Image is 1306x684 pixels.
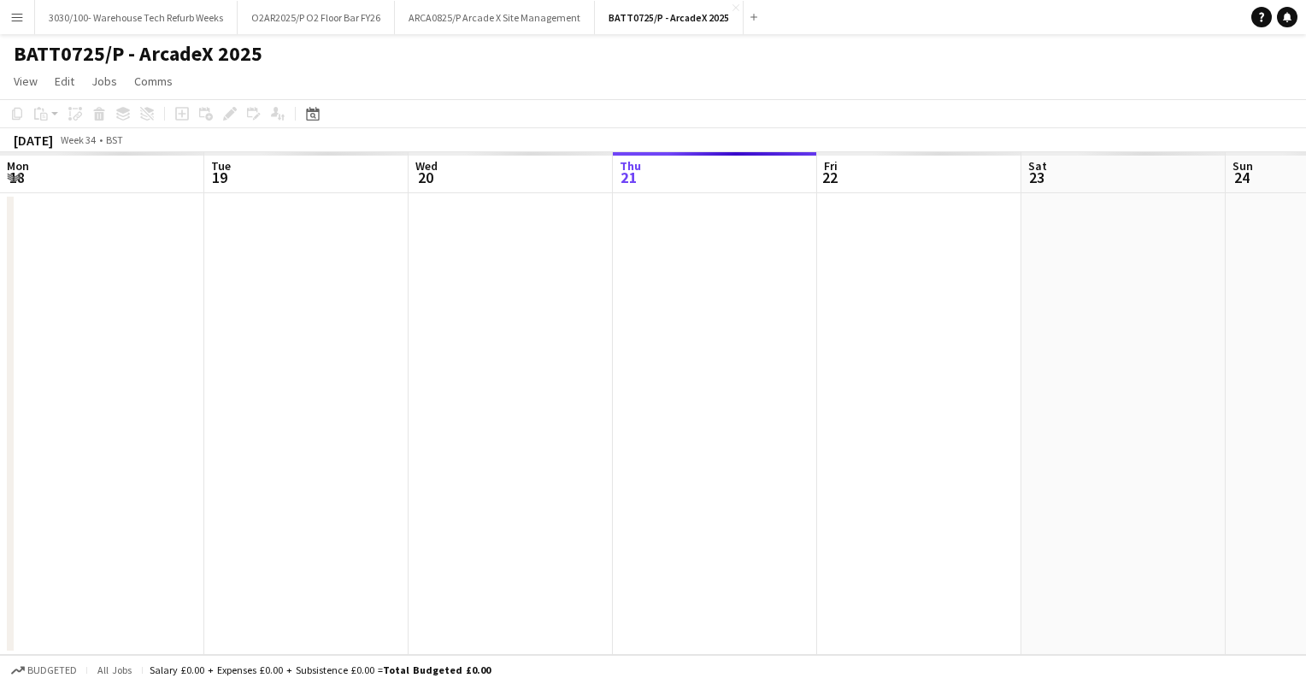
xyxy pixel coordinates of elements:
[7,158,29,174] span: Mon
[821,168,838,187] span: 22
[35,1,238,34] button: 3030/100- Warehouse Tech Refurb Weeks
[211,158,231,174] span: Tue
[134,74,173,89] span: Comms
[106,133,123,146] div: BST
[1026,168,1047,187] span: 23
[595,1,744,34] button: BATT0725/P - ArcadeX 2025
[1232,158,1253,174] span: Sun
[127,70,179,92] a: Comms
[209,168,231,187] span: 19
[14,41,262,67] h1: BATT0725/P - ArcadeX 2025
[1028,158,1047,174] span: Sat
[9,661,79,680] button: Budgeted
[48,70,81,92] a: Edit
[620,158,641,174] span: Thu
[14,132,53,149] div: [DATE]
[91,74,117,89] span: Jobs
[55,74,74,89] span: Edit
[7,70,44,92] a: View
[1230,168,1253,187] span: 24
[824,158,838,174] span: Fri
[617,168,641,187] span: 21
[85,70,124,92] a: Jobs
[14,74,38,89] span: View
[94,663,135,676] span: All jobs
[238,1,395,34] button: O2AR2025/P O2 Floor Bar FY26
[56,133,99,146] span: Week 34
[383,663,491,676] span: Total Budgeted £0.00
[413,168,438,187] span: 20
[415,158,438,174] span: Wed
[4,168,29,187] span: 18
[27,664,77,676] span: Budgeted
[395,1,595,34] button: ARCA0825/P Arcade X Site Management
[150,663,491,676] div: Salary £0.00 + Expenses £0.00 + Subsistence £0.00 =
